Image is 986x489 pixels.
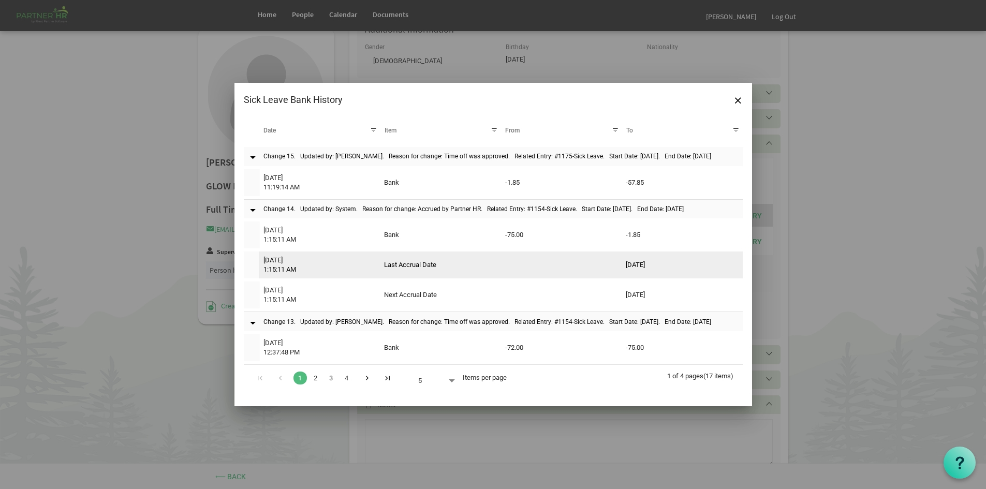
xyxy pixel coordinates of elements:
td: -75.00 column header To [622,334,743,361]
td: 9/1/20251:15:11 AM is template cell column header Date [259,281,380,308]
span: From [505,127,520,134]
td: 9/1/2025 column header To [622,251,743,278]
td: -75.00 column header From [501,221,622,248]
td: Next Accrual Date column header Item [380,281,501,308]
td: Bank column header Item [380,221,501,248]
td: Change 13. &nbsp; Updated by: Hunaina Kamran. &nbsp; Reason for change: Time off was approved. &n... [259,312,743,331]
td: -1.85 column header To [622,221,743,248]
div: 1 of 4 pages (17 items) [667,365,743,384]
a: Goto Page 4 [340,372,354,384]
a: Goto Page 3 [325,372,338,384]
td: column header From [501,251,622,278]
div: Go to next page [360,370,374,384]
span: Date [263,127,276,134]
td: column header From [501,281,622,308]
span: To [626,127,633,134]
div: Go to previous page [273,370,287,384]
td: Change 15. &nbsp; Updated by: Hunaina Kamran. &nbsp; Reason for change: Time off was approved. &n... [259,147,743,166]
td: Bank column header Item [380,334,501,361]
td: 9/1/2026 column header To [622,281,743,308]
td: -72.00 column header From [501,334,622,361]
div: Go to last page [380,370,394,384]
td: -1.85 column header From [501,169,622,196]
a: Goto Page 1 [293,372,307,384]
td: 9/22/202511:19:14 AM is template cell column header Date [259,169,380,196]
td: Last Accrual Date column header Item [380,251,501,278]
td: 9/1/20251:15:11 AM is template cell column header Date [259,221,380,248]
div: Sick Leave Bank History [244,92,643,108]
td: Change 14. &nbsp; Updated by: System. &nbsp; Reason for change: Accrued by Partner HR. &nbsp; Rel... [259,199,743,219]
span: Items per page [463,374,507,381]
td: Bank column header Item [380,169,501,196]
button: Close [730,92,746,108]
span: 1 of 4 pages [667,372,703,380]
td: 8/11/202512:37:48 PM is template cell column header Date [259,334,380,361]
div: Go to first page [253,370,267,384]
a: Goto Page 2 [309,372,322,384]
td: -57.85 column header To [622,169,743,196]
td: 9/1/20251:15:11 AM is template cell column header Date [259,251,380,278]
span: (17 items) [703,372,733,380]
span: Item [385,127,396,134]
